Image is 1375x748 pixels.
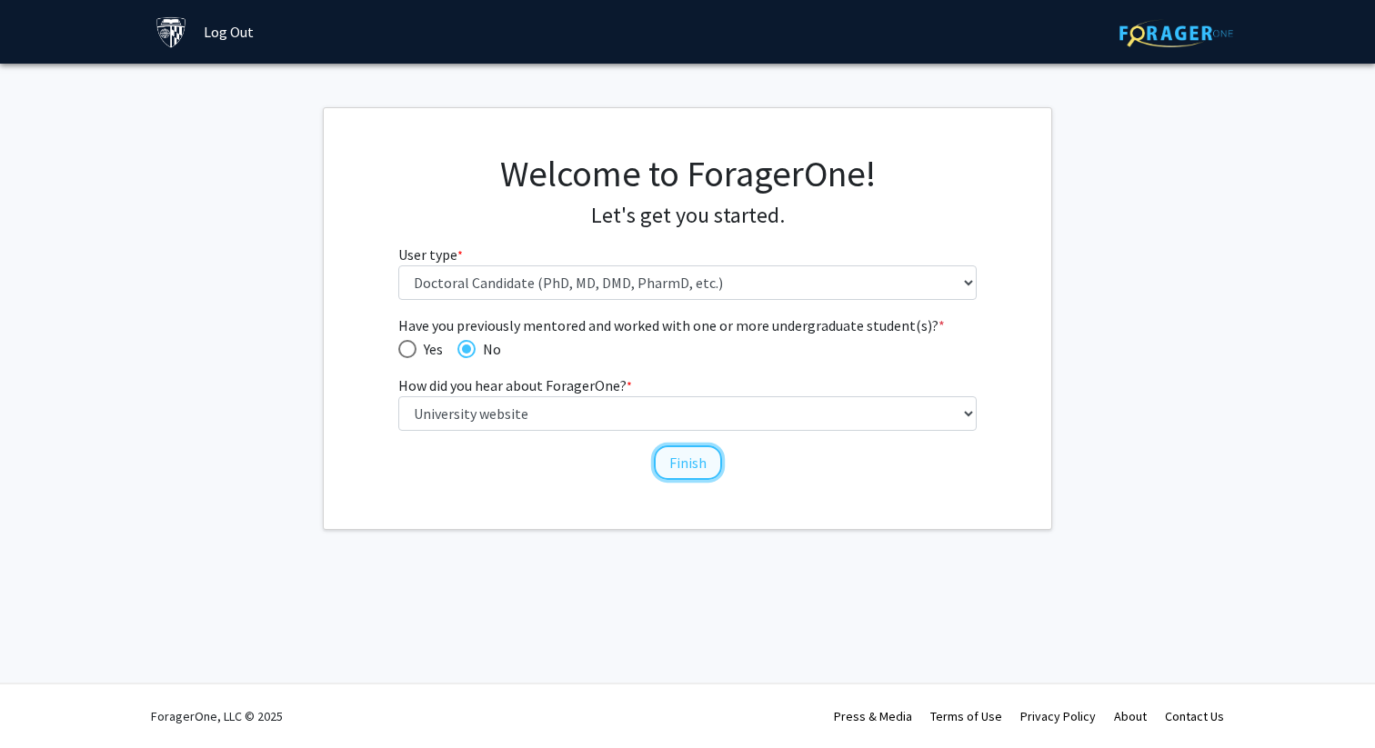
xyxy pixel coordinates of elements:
[14,666,77,734] iframe: Chat
[1165,708,1224,724] a: Contact Us
[654,445,722,480] button: Finish
[398,152,978,195] h1: Welcome to ForagerOne!
[1020,708,1096,724] a: Privacy Policy
[398,203,978,229] h4: Let's get you started.
[398,314,978,336] span: Have you previously mentored and worked with one or more undergraduate student(s)?
[417,338,443,360] span: Yes
[156,16,187,48] img: Johns Hopkins University Logo
[398,244,463,265] label: User type
[398,374,632,396] label: How did you hear about ForagerOne?
[1114,708,1147,724] a: About
[834,708,912,724] a: Press & Media
[930,708,1002,724] a: Terms of Use
[1119,19,1233,47] img: ForagerOne Logo
[398,336,978,360] mat-radio-group: Have you previously mentored and worked with one or more undergraduate student(s)?
[476,338,501,360] span: No
[151,684,283,748] div: ForagerOne, LLC © 2025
